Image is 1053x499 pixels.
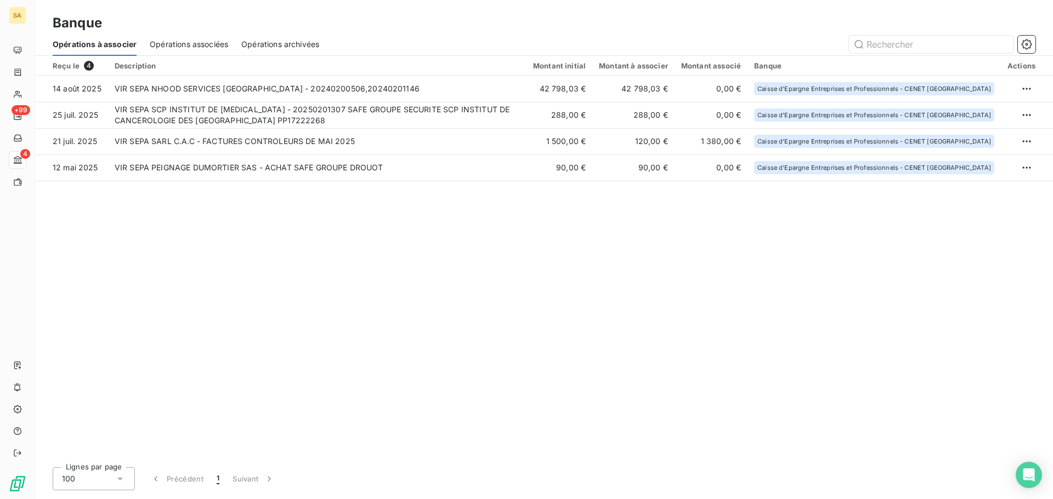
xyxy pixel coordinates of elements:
div: Open Intercom Messenger [1016,462,1042,488]
span: 100 [62,473,75,484]
td: 120,00 € [592,128,675,154]
td: 14 août 2025 [35,76,108,102]
td: 288,00 € [592,102,675,128]
div: Montant associé [681,61,741,70]
img: Logo LeanPay [9,475,26,492]
td: 90,00 € [526,154,592,181]
span: Opérations à associer [53,39,137,50]
span: Caisse d'Epargne Entreprises et Professionnels - CENET [GEOGRAPHIC_DATA] [757,138,991,145]
span: 4 [20,149,30,159]
td: 42 798,03 € [526,76,592,102]
td: 90,00 € [592,154,675,181]
div: Description [115,61,520,70]
span: 4 [84,61,94,71]
a: +99 [9,107,26,125]
span: Caisse d'Epargne Entreprises et Professionnels - CENET [GEOGRAPHIC_DATA] [757,164,991,171]
a: 4 [9,151,26,169]
input: Rechercher [849,36,1014,53]
div: SA [9,7,26,24]
span: Opérations archivées [241,39,319,50]
div: Reçu le [53,61,101,71]
button: Suivant [226,467,281,490]
div: Montant à associer [599,61,668,70]
td: VIR SEPA PEIGNAGE DUMORTIER SAS - ACHAT SAFE GROUPE DROUOT [108,154,526,181]
td: 288,00 € [526,102,592,128]
td: 0,00 € [675,102,748,128]
td: 21 juil. 2025 [35,128,108,154]
button: Précédent [144,467,210,490]
button: 1 [210,467,226,490]
td: 12 mai 2025 [35,154,108,181]
td: 1 380,00 € [675,128,748,154]
span: 1 [217,473,219,484]
td: VIR SEPA NHOOD SERVICES [GEOGRAPHIC_DATA] - 20240200506,20240201146 [108,76,526,102]
td: 1 500,00 € [526,128,592,154]
span: +99 [12,105,30,115]
span: Opérations associées [150,39,228,50]
td: 42 798,03 € [592,76,675,102]
td: VIR SEPA SARL C.A.C - FACTURES CONTROLEURS DE MAI 2025 [108,128,526,154]
span: Caisse d'Epargne Entreprises et Professionnels - CENET [GEOGRAPHIC_DATA] [757,85,991,92]
td: 0,00 € [675,76,748,102]
h3: Banque [53,13,102,33]
div: Banque [754,61,994,70]
div: Actions [1007,61,1035,70]
div: Montant initial [533,61,586,70]
td: 25 juil. 2025 [35,102,108,128]
td: 0,00 € [675,154,748,181]
span: Caisse d'Epargne Entreprises et Professionnels - CENET [GEOGRAPHIC_DATA] [757,112,991,118]
td: VIR SEPA SCP INSTITUT DE [MEDICAL_DATA] - 20250201307 SAFE GROUPE SECURITE SCP INSTITUT DE CANCER... [108,102,526,128]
